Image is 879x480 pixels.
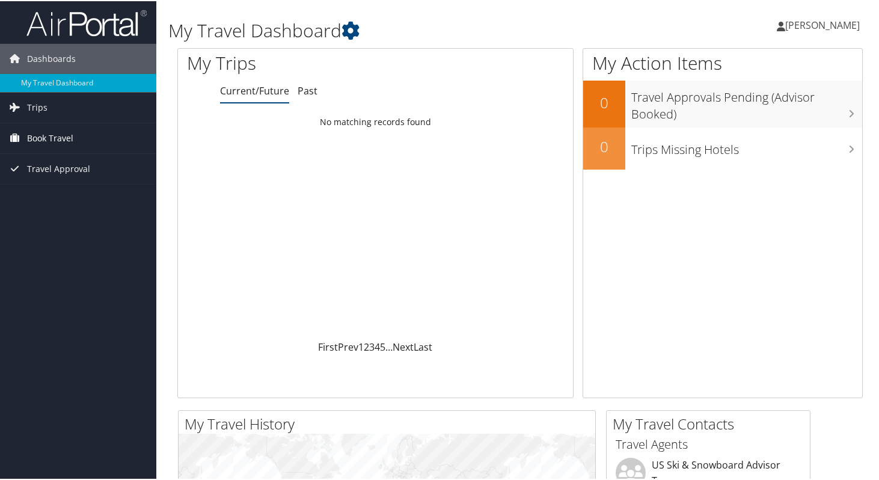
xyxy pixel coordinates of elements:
[393,339,414,352] a: Next
[777,6,872,42] a: [PERSON_NAME]
[338,339,358,352] a: Prev
[583,79,862,126] a: 0Travel Approvals Pending (Advisor Booked)
[385,339,393,352] span: …
[785,17,860,31] span: [PERSON_NAME]
[358,339,364,352] a: 1
[583,135,625,156] h2: 0
[414,339,432,352] a: Last
[583,91,625,112] h2: 0
[178,110,573,132] td: No matching records found
[375,339,380,352] a: 4
[27,43,76,73] span: Dashboards
[27,153,90,183] span: Travel Approval
[187,49,399,75] h1: My Trips
[631,82,862,122] h3: Travel Approvals Pending (Advisor Booked)
[185,413,595,433] h2: My Travel History
[27,91,47,122] span: Trips
[616,435,801,452] h3: Travel Agents
[364,339,369,352] a: 2
[27,122,73,152] span: Book Travel
[318,339,338,352] a: First
[298,83,317,96] a: Past
[583,126,862,168] a: 0Trips Missing Hotels
[380,339,385,352] a: 5
[631,134,862,157] h3: Trips Missing Hotels
[220,83,289,96] a: Current/Future
[26,8,147,36] img: airportal-logo.png
[369,339,375,352] a: 3
[583,49,862,75] h1: My Action Items
[613,413,810,433] h2: My Travel Contacts
[168,17,637,42] h1: My Travel Dashboard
